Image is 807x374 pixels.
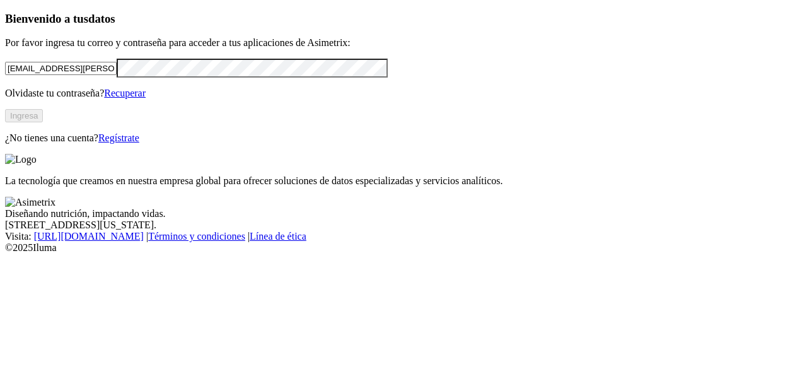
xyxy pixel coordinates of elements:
h3: Bienvenido a tus [5,12,802,26]
div: Visita : | | [5,231,802,242]
a: Línea de ética [250,231,306,242]
a: [URL][DOMAIN_NAME] [34,231,144,242]
p: La tecnología que creamos en nuestra empresa global para ofrecer soluciones de datos especializad... [5,175,802,187]
input: Tu correo [5,62,117,75]
button: Ingresa [5,109,43,122]
img: Logo [5,154,37,165]
img: Asimetrix [5,197,55,208]
a: Regístrate [98,132,139,143]
span: datos [88,12,115,25]
p: Olvidaste tu contraseña? [5,88,802,99]
div: Diseñando nutrición, impactando vidas. [5,208,802,219]
div: © 2025 Iluma [5,242,802,254]
div: [STREET_ADDRESS][US_STATE]. [5,219,802,231]
a: Recuperar [104,88,146,98]
a: Términos y condiciones [148,231,245,242]
p: Por favor ingresa tu correo y contraseña para acceder a tus aplicaciones de Asimetrix: [5,37,802,49]
p: ¿No tienes una cuenta? [5,132,802,144]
